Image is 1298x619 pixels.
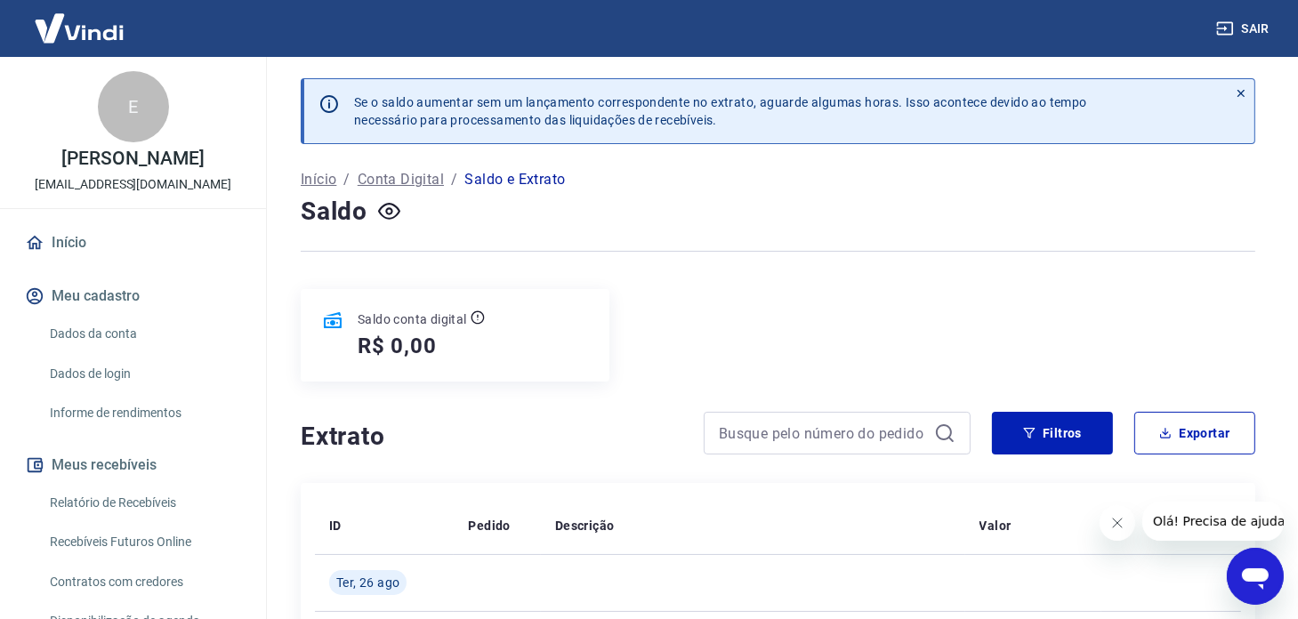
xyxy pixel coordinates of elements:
[301,169,336,190] a: Início
[719,420,927,446] input: Busque pelo número do pedido
[43,395,245,431] a: Informe de rendimentos
[358,310,467,328] p: Saldo conta digital
[61,149,204,168] p: [PERSON_NAME]
[1227,548,1284,605] iframe: Botão para abrir a janela de mensagens
[11,12,149,27] span: Olá! Precisa de ajuda?
[451,169,457,190] p: /
[992,412,1113,454] button: Filtros
[43,316,245,352] a: Dados da conta
[354,93,1087,129] p: Se o saldo aumentar sem um lançamento correspondente no extrato, aguarde algumas horas. Isso acon...
[301,419,682,454] h4: Extrato
[43,485,245,521] a: Relatório de Recebíveis
[21,1,137,55] img: Vindi
[301,194,367,229] h4: Saldo
[358,169,444,190] a: Conta Digital
[1100,505,1135,541] iframe: Fechar mensagem
[336,574,399,591] span: Ter, 26 ago
[1142,502,1284,541] iframe: Mensagem da empresa
[980,517,1012,535] p: Valor
[1134,412,1255,454] button: Exportar
[43,564,245,600] a: Contratos com credores
[329,517,342,535] p: ID
[555,517,615,535] p: Descrição
[1213,12,1277,45] button: Sair
[21,223,245,262] a: Início
[464,169,565,190] p: Saldo e Extrato
[21,277,245,316] button: Meu cadastro
[468,517,510,535] p: Pedido
[21,446,245,485] button: Meus recebíveis
[98,71,169,142] div: E
[35,175,231,194] p: [EMAIL_ADDRESS][DOMAIN_NAME]
[43,524,245,560] a: Recebíveis Futuros Online
[358,332,437,360] h5: R$ 0,00
[343,169,350,190] p: /
[43,356,245,392] a: Dados de login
